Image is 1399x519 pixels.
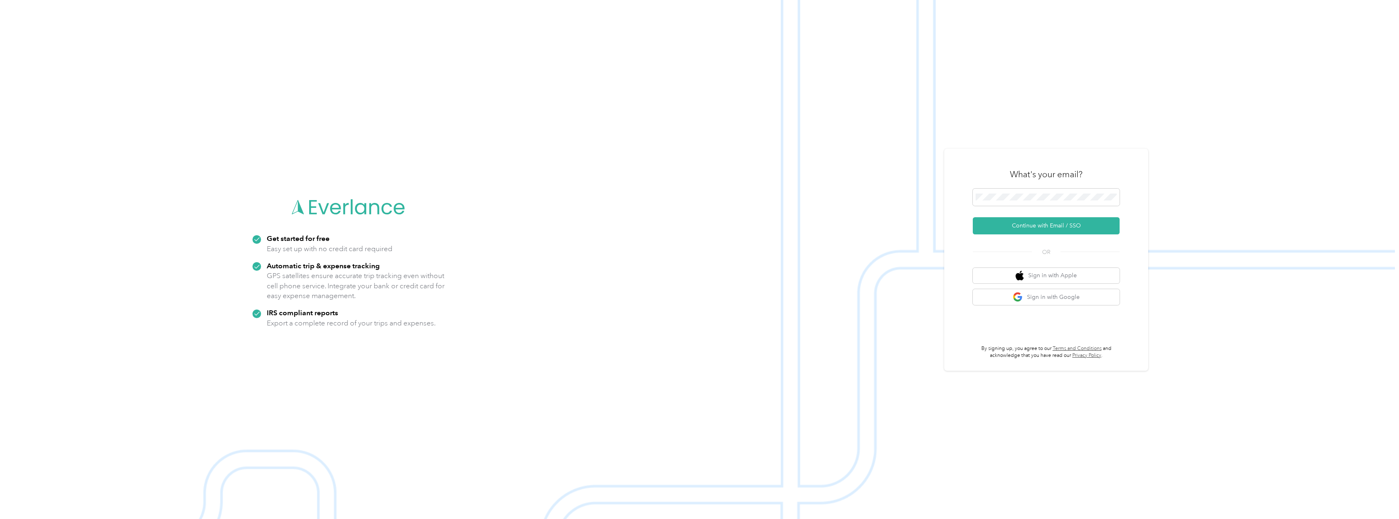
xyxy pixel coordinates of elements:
[973,289,1120,305] button: google logoSign in with Google
[1072,352,1101,359] a: Privacy Policy
[973,345,1120,359] p: By signing up, you agree to our and acknowledge that you have read our .
[1010,169,1082,180] h3: What's your email?
[973,268,1120,284] button: apple logoSign in with Apple
[1353,473,1399,519] iframe: Everlance-gr Chat Button Frame
[267,308,338,317] strong: IRS compliant reports
[267,318,436,328] p: Export a complete record of your trips and expenses.
[1013,292,1023,302] img: google logo
[973,217,1120,234] button: Continue with Email / SSO
[267,271,445,301] p: GPS satellites ensure accurate trip tracking even without cell phone service. Integrate your bank...
[1016,271,1024,281] img: apple logo
[267,244,392,254] p: Easy set up with no credit card required
[1032,248,1060,256] span: OR
[1053,345,1102,352] a: Terms and Conditions
[267,234,330,243] strong: Get started for free
[267,261,380,270] strong: Automatic trip & expense tracking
